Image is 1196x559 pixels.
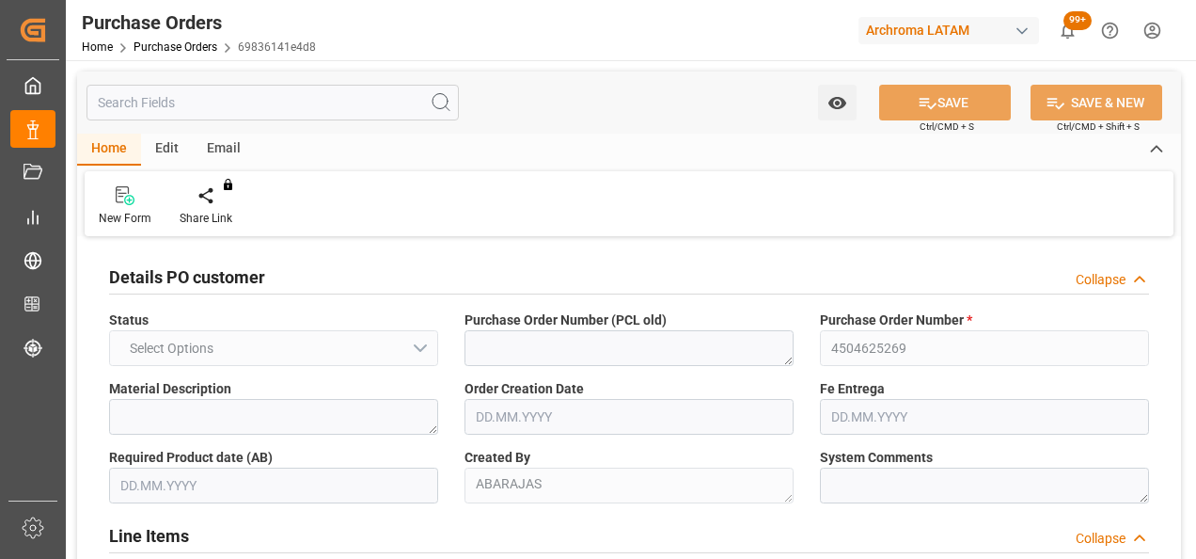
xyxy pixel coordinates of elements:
[193,134,255,166] div: Email
[77,134,141,166] div: Home
[1076,529,1125,549] div: Collapse
[464,379,584,399] span: Order Creation Date
[464,448,530,468] span: Created By
[109,468,438,503] input: DD.MM.YYYY
[1063,11,1092,30] span: 99+
[858,17,1039,44] div: Archroma LATAM
[99,210,151,227] div: New Form
[82,8,316,37] div: Purchase Orders
[820,448,933,468] span: System Comments
[87,85,459,120] input: Search Fields
[820,399,1149,435] input: DD.MM.YYYY
[109,264,265,290] h2: Details PO customer
[920,120,974,134] span: Ctrl/CMD + S
[1089,9,1131,52] button: Help Center
[109,311,149,330] span: Status
[820,379,885,399] span: Fe Entrega
[879,85,1011,120] button: SAVE
[109,379,231,399] span: Material Description
[464,311,667,330] span: Purchase Order Number (PCL old)
[1031,85,1162,120] button: SAVE & NEW
[820,311,972,330] span: Purchase Order Number
[109,448,273,468] span: Required Product date (AB)
[464,468,794,503] textarea: ABARAJAS
[1057,120,1140,134] span: Ctrl/CMD + Shift + S
[858,12,1046,48] button: Archroma LATAM
[1076,270,1125,290] div: Collapse
[109,523,189,549] h2: Line Items
[818,85,857,120] button: open menu
[134,40,217,54] a: Purchase Orders
[109,330,438,366] button: open menu
[82,40,113,54] a: Home
[120,339,223,359] span: Select Options
[141,134,193,166] div: Edit
[464,399,794,435] input: DD.MM.YYYY
[1046,9,1089,52] button: show 100 new notifications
